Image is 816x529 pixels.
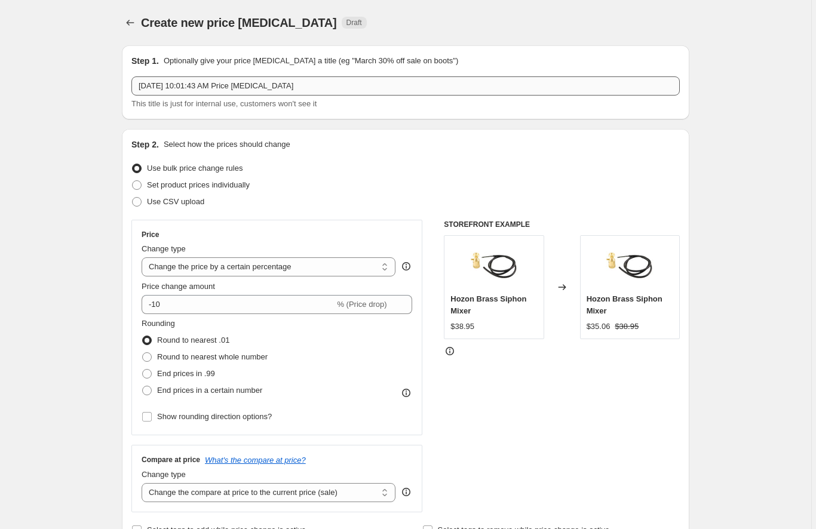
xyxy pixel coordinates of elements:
h2: Step 2. [131,139,159,150]
span: End prices in a certain number [157,386,262,395]
h3: Price [142,230,159,239]
button: Price change jobs [122,14,139,31]
img: hozon-brass-siphon-mixer_80x.jpg [606,242,654,290]
h3: Compare at price [142,455,200,465]
input: 30% off holiday sale [131,76,680,96]
span: Use CSV upload [147,197,204,206]
img: hozon-brass-siphon-mixer_80x.jpg [470,242,518,290]
h2: Step 1. [131,55,159,67]
span: Hozon Brass Siphon Mixer [450,294,526,315]
input: -15 [142,295,335,314]
div: $38.95 [450,321,474,333]
span: End prices in .99 [157,369,215,378]
strike: $38.95 [615,321,639,333]
span: Round to nearest whole number [157,352,268,361]
div: $35.06 [587,321,611,333]
span: Price change amount [142,282,215,291]
span: Use bulk price change rules [147,164,243,173]
span: Show rounding direction options? [157,412,272,421]
span: Rounding [142,319,175,328]
button: What's the compare at price? [205,456,306,465]
span: Draft [346,18,362,27]
span: Change type [142,470,186,479]
span: Change type [142,244,186,253]
span: Set product prices individually [147,180,250,189]
span: Create new price [MEDICAL_DATA] [141,16,337,29]
p: Select how the prices should change [164,139,290,150]
p: Optionally give your price [MEDICAL_DATA] a title (eg "March 30% off sale on boots") [164,55,458,67]
span: Hozon Brass Siphon Mixer [587,294,662,315]
span: % (Price drop) [337,300,386,309]
span: This title is just for internal use, customers won't see it [131,99,317,108]
span: Round to nearest .01 [157,336,229,345]
div: help [400,486,412,498]
h6: STOREFRONT EXAMPLE [444,220,680,229]
div: help [400,260,412,272]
